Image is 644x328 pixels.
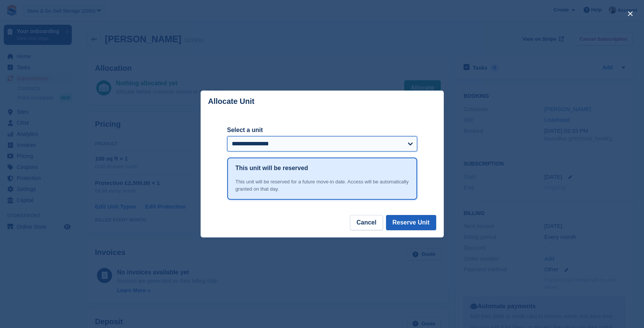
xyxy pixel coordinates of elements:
[208,97,255,106] p: Allocate Unit
[236,164,308,173] h1: This unit will be reserved
[227,126,417,135] label: Select a unit
[236,178,409,193] div: This unit will be reserved for a future move-in date. Access will be automatically granted on tha...
[624,8,636,20] button: close
[350,215,383,230] button: Cancel
[386,215,436,230] button: Reserve Unit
